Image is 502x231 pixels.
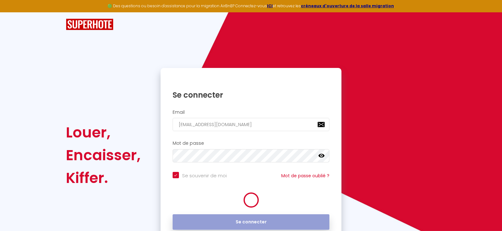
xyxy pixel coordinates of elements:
h2: Mot de passe [173,141,330,146]
button: Ouvrir le widget de chat LiveChat [5,3,24,21]
div: Louer, [66,121,141,144]
a: Mot de passe oublié ? [281,173,329,179]
img: SuperHote logo [66,19,113,30]
div: Encaisser, [66,144,141,167]
div: Kiffer. [66,167,141,189]
a: créneaux d'ouverture de la salle migration [301,3,394,9]
h2: Email [173,110,330,115]
button: Se connecter [173,214,330,230]
h1: Se connecter [173,90,330,100]
input: Ton Email [173,118,330,131]
a: ICI [267,3,273,9]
